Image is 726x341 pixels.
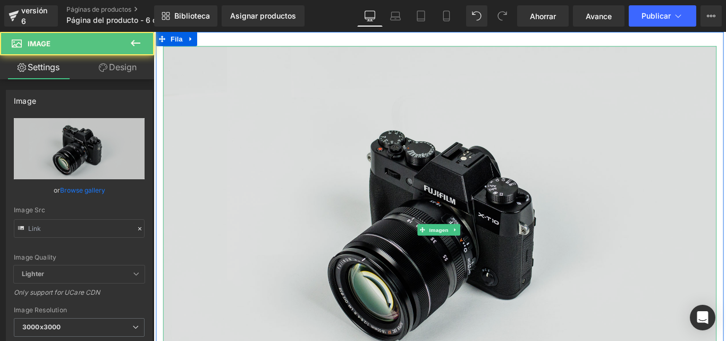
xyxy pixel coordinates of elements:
font: versión 6 [21,6,47,26]
a: Expandir / Contraer [333,216,344,229]
a: Browse gallery [60,181,105,199]
a: Tableta [408,5,434,27]
font: Página del producto - 6 de septiembre, 17:01:16 [66,15,236,24]
div: Abrir Intercom Messenger [690,305,715,330]
b: 3000x3000 [22,323,61,331]
a: Avance [573,5,624,27]
a: versión 6 [4,5,58,27]
font: Avance [586,12,612,21]
a: Design [79,55,156,79]
div: Image [14,90,36,105]
a: Páginas de productos [66,5,189,14]
font: Imagen [309,219,331,226]
button: Deshacer [466,5,487,27]
span: Image [28,39,50,48]
div: Only support for UCare CDN [14,288,145,304]
font: Fila [19,4,32,12]
button: Publicar [629,5,696,27]
button: Rehacer [492,5,513,27]
button: Más [700,5,722,27]
font: Asignar productos [230,11,296,20]
a: De oficina [357,5,383,27]
font: Biblioteca [174,11,210,20]
div: Image Resolution [14,306,145,314]
font: Publicar [641,11,671,20]
font: Páginas de productos [66,5,131,13]
a: Nueva Biblioteca [154,5,217,27]
div: Image Src [14,206,145,214]
a: Computadora portátil [383,5,408,27]
input: Link [14,219,145,238]
font: Ahorrar [530,12,556,21]
a: Móvil [434,5,459,27]
b: Lighter [22,270,44,278]
div: Image Quality [14,254,145,261]
div: or [14,185,145,196]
